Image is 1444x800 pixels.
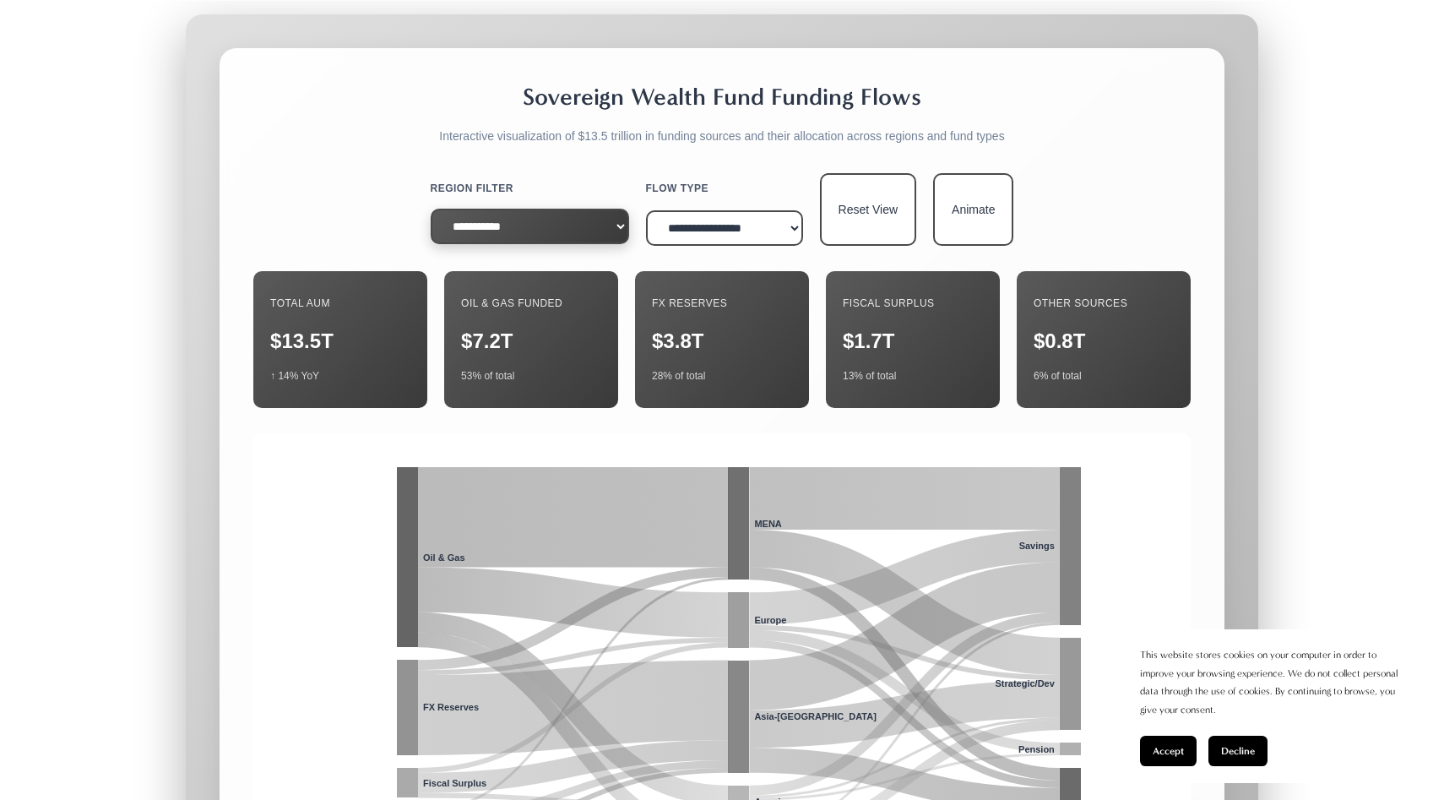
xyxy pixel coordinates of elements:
[820,173,917,247] button: Reset View
[843,288,983,318] div: Fiscal Surplus
[933,173,1013,247] button: Animate
[1140,736,1197,766] button: Accept
[461,361,601,391] div: 53% of total
[461,326,601,356] div: $7.2T
[1221,745,1255,757] span: Decline
[1123,629,1427,783] section: Cookie banner
[1153,745,1184,757] span: Accept
[461,288,601,318] div: Oil & Gas Funded
[646,173,803,204] label: Flow Type
[1034,288,1174,318] div: Other Sources
[431,173,629,204] label: Region Filter
[843,361,983,391] div: 13% of total
[652,288,792,318] div: FX Reserves
[1034,361,1174,391] div: 6% of total
[1140,646,1410,719] p: This website stores cookies on your computer in order to improve your browsing experience. We do ...
[270,288,410,318] div: Total AUM
[843,326,983,356] div: $1.7T
[652,361,792,391] div: 28% of total
[652,326,792,356] div: $3.8T
[253,126,1191,147] p: Interactive visualization of $13.5 trillion in funding sources and their allocation across region...
[253,82,1191,112] h2: Sovereign Wealth Fund Funding Flows
[1208,736,1268,766] button: Decline
[270,361,410,391] div: ↑ 14% YoY
[1034,326,1174,356] div: $0.8T
[270,326,410,356] div: $13.5T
